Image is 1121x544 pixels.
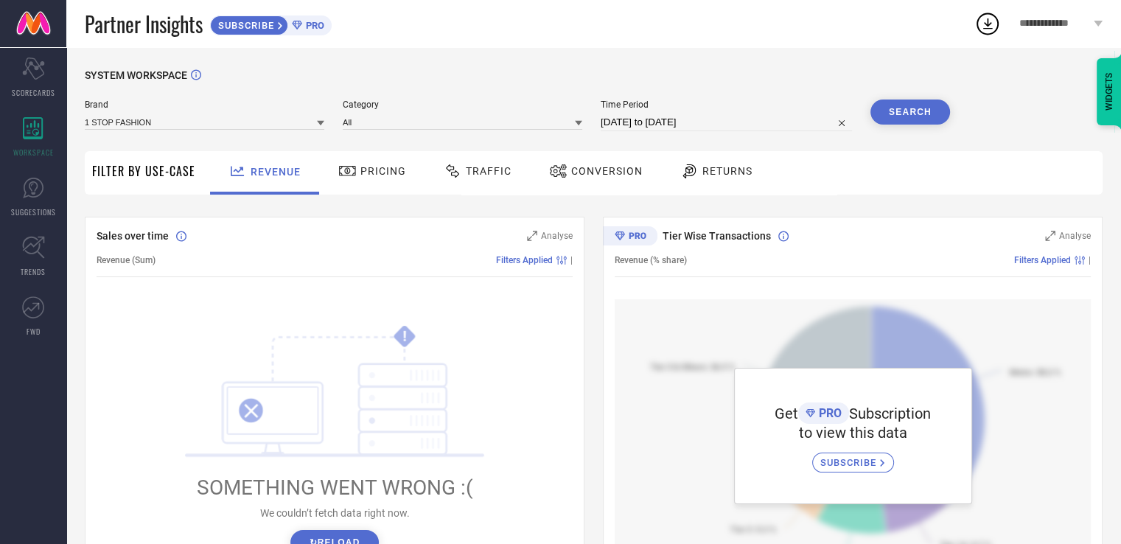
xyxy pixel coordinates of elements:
[1059,231,1091,241] span: Analyse
[85,9,203,39] span: Partner Insights
[775,405,798,422] span: Get
[85,100,324,110] span: Brand
[541,231,573,241] span: Analyse
[197,475,473,500] span: SOMETHING WENT WRONG :(
[302,20,324,31] span: PRO
[820,457,880,468] span: SUBSCRIBE
[799,424,907,442] span: to view this data
[1089,255,1091,265] span: |
[343,100,582,110] span: Category
[601,114,852,131] input: Select time period
[92,162,195,180] span: Filter By Use-Case
[13,147,54,158] span: WORKSPACE
[663,230,771,242] span: Tier Wise Transactions
[210,12,332,35] a: SUBSCRIBEPRO
[974,10,1001,37] div: Open download list
[702,165,752,177] span: Returns
[211,20,278,31] span: SUBSCRIBE
[97,230,169,242] span: Sales over time
[615,255,687,265] span: Revenue (% share)
[812,442,894,472] a: SUBSCRIBE
[496,255,553,265] span: Filters Applied
[403,328,407,345] tspan: !
[21,266,46,277] span: TRENDS
[27,326,41,337] span: FWD
[360,165,406,177] span: Pricing
[97,255,156,265] span: Revenue (Sum)
[571,165,643,177] span: Conversion
[601,100,852,110] span: Time Period
[849,405,931,422] span: Subscription
[1045,231,1055,241] svg: Zoom
[570,255,573,265] span: |
[815,406,842,420] span: PRO
[260,507,410,519] span: We couldn’t fetch data right now.
[85,69,187,81] span: SYSTEM WORKSPACE
[603,226,657,248] div: Premium
[12,87,55,98] span: SCORECARDS
[1014,255,1071,265] span: Filters Applied
[11,206,56,217] span: SUGGESTIONS
[870,100,950,125] button: Search
[466,165,511,177] span: Traffic
[251,166,301,178] span: Revenue
[527,231,537,241] svg: Zoom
